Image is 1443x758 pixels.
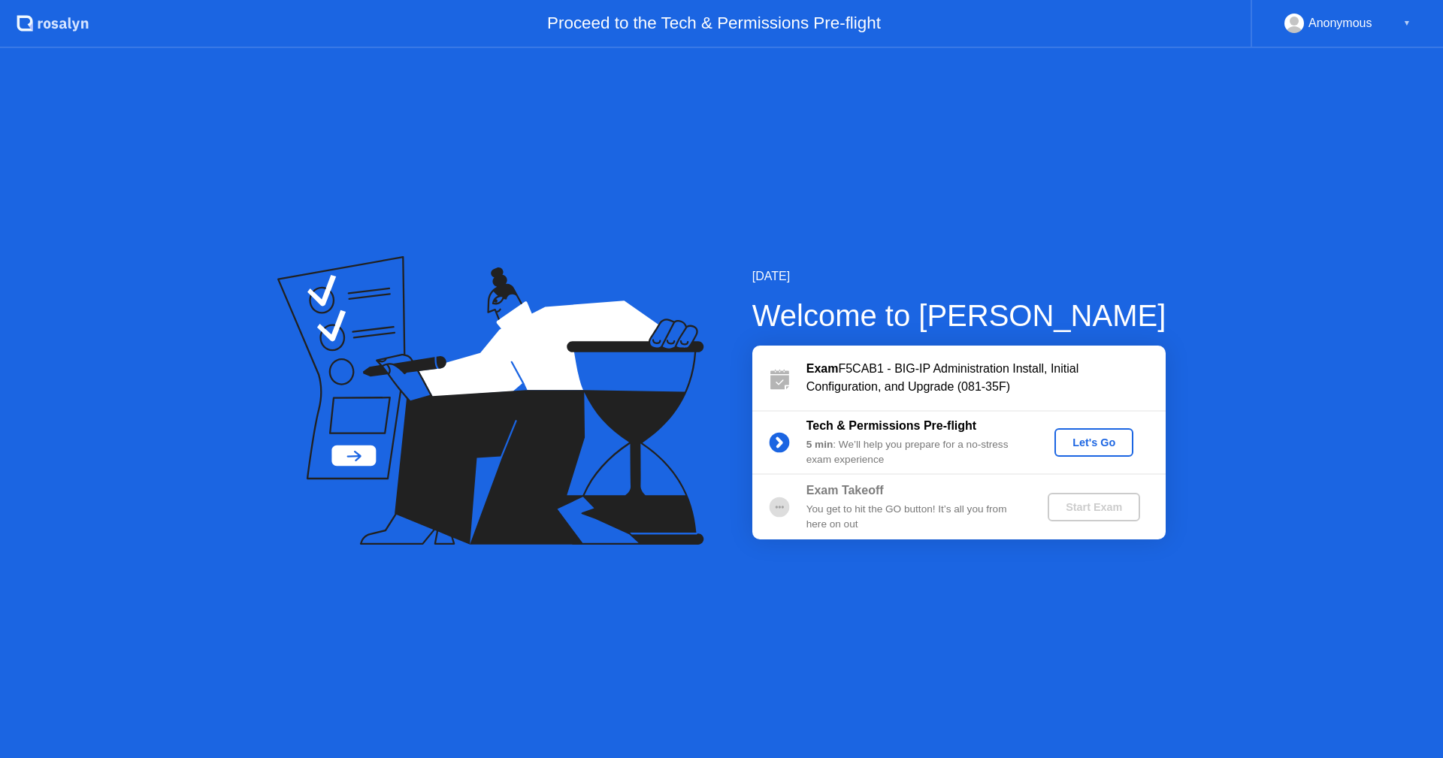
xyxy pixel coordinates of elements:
div: Let's Go [1060,436,1127,448]
div: Welcome to [PERSON_NAME] [752,293,1166,338]
b: Tech & Permissions Pre-flight [806,419,976,432]
div: Anonymous [1308,14,1372,33]
div: You get to hit the GO button! It’s all you from here on out [806,502,1023,533]
div: ▼ [1403,14,1411,33]
b: Exam Takeoff [806,484,884,497]
b: 5 min [806,439,833,450]
button: Let's Go [1054,428,1133,457]
b: Exam [806,362,839,375]
div: : We’ll help you prepare for a no-stress exam experience [806,437,1023,468]
div: Start Exam [1054,501,1134,513]
div: F5CAB1 - BIG-IP Administration Install, Initial Configuration, and Upgrade (081-35F) [806,360,1166,396]
div: [DATE] [752,267,1166,285]
button: Start Exam [1048,493,1140,521]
